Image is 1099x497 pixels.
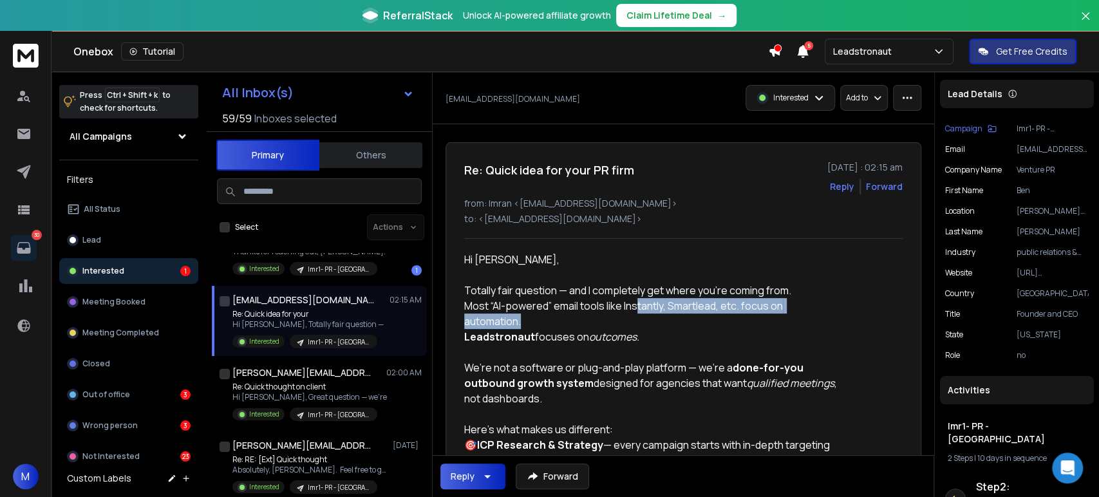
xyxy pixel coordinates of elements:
em: qualified meetings [747,376,834,390]
h1: [PERSON_NAME][EMAIL_ADDRESS][DOMAIN_NAME] [232,366,374,379]
div: Forward [866,180,903,193]
strong: Leadstronaut [464,330,535,344]
p: Imr1- PR - [GEOGRAPHIC_DATA] [308,483,370,492]
button: Meeting Completed [59,320,198,346]
div: We’re not a software or plug-and-play platform — we’re a designed for agencies that want , not da... [464,360,840,406]
p: Imr1- PR - [GEOGRAPHIC_DATA] [1017,124,1089,134]
p: Lead [82,235,101,245]
h1: [PERSON_NAME][EMAIL_ADDRESS][DOMAIN_NAME] [232,439,374,452]
p: [GEOGRAPHIC_DATA] [1017,288,1089,299]
h6: Step 2 : [976,479,1089,494]
div: 1 [180,266,191,276]
button: All Status [59,196,198,222]
button: Campaign [945,124,997,134]
p: Hi [PERSON_NAME], Great question — we’re [232,392,387,402]
div: Totally fair question — and I completely get where you’re coming from. [464,283,840,298]
p: Hi [PERSON_NAME], Totally fair question — [232,319,384,330]
button: Close banner [1077,8,1094,39]
a: 30 [11,235,37,261]
h1: Imr1- PR - [GEOGRAPHIC_DATA] [948,420,1086,445]
p: public relations & communications [1017,247,1089,258]
p: Meeting Booked [82,297,146,307]
p: industry [945,247,975,258]
h3: Filters [59,171,198,189]
button: Out of office3 [59,382,198,408]
div: Open Intercom Messenger [1052,453,1083,483]
label: Select [235,222,258,232]
div: 1 [411,265,422,276]
p: 02:00 AM [386,368,422,378]
div: Hi [PERSON_NAME], [464,252,840,267]
div: | [948,453,1086,464]
em: outcomes. [589,330,639,344]
button: All Inbox(s) [212,80,424,106]
span: ReferralStack [383,8,453,23]
p: [URL][DOMAIN_NAME] [1017,268,1089,278]
div: Most “AI-powered” email tools like Instantly, Smartlead, etc. focus on automation. focuses on [464,298,840,344]
button: Others [319,141,422,169]
p: from: Imran <[EMAIL_ADDRESS][DOMAIN_NAME]> [464,197,903,210]
button: Wrong person3 [59,413,198,438]
p: 30 [32,230,42,240]
p: [PERSON_NAME][GEOGRAPHIC_DATA] [1017,206,1089,216]
p: role [945,350,960,361]
div: 3 [180,389,191,400]
button: M [13,464,39,489]
p: Country [945,288,974,299]
span: 59 / 59 [222,111,252,126]
button: Reply [440,464,505,489]
p: [PERSON_NAME] [1017,227,1089,237]
div: 3 [180,420,191,431]
p: Wrong person [82,420,138,431]
p: Campaign [945,124,982,134]
button: Forward [516,464,589,489]
p: All Status [84,204,120,214]
span: 10 days in sequence [977,453,1047,464]
p: location [945,206,975,216]
p: [DATE] : 02:15 am [827,161,903,174]
p: Re: Quick thought on client [232,382,387,392]
button: Meeting Booked [59,289,198,315]
div: 🎯 — every campaign starts with in-depth targeting for your niche (we find the exact brands and fo... [464,437,840,468]
div: 23 [180,451,191,462]
p: Re: Quick idea for your [232,309,384,319]
button: Get Free Credits [969,39,1076,64]
p: Imr1- PR - [GEOGRAPHIC_DATA] [308,265,370,274]
p: Closed [82,359,110,369]
button: Interested1 [59,258,198,284]
p: [EMAIL_ADDRESS][DOMAIN_NAME] [446,94,580,104]
p: [DATE] [393,440,422,451]
p: Founder and CEO [1017,309,1089,319]
p: Venture PR [1017,165,1089,175]
p: Interested [249,337,279,346]
p: title [945,309,960,319]
button: Lead [59,227,198,253]
p: to: <[EMAIL_ADDRESS][DOMAIN_NAME]> [464,212,903,225]
p: Interested [82,266,124,276]
h3: Custom Labels [67,472,131,485]
h1: Re: Quick idea for your PR firm [464,161,634,179]
p: Absolutely, [PERSON_NAME]. Feel free to grab [232,465,387,475]
p: Out of office [82,389,130,400]
span: 2 Steps [948,453,973,464]
p: 02:15 AM [390,295,422,305]
p: Imr1- PR - [GEOGRAPHIC_DATA] [308,337,370,347]
p: Ben [1017,185,1089,196]
p: [EMAIL_ADDRESS][DOMAIN_NAME] [1017,144,1089,155]
p: State [945,330,963,340]
p: Get Free Credits [996,45,1067,58]
p: Last Name [945,227,982,237]
h1: All Campaigns [70,130,132,143]
p: Leadstronaut [833,45,897,58]
span: 5 [804,41,813,50]
div: Here’s what makes us different: [464,422,840,437]
p: Add to [846,93,868,103]
p: [US_STATE] [1017,330,1089,340]
span: → [717,9,726,22]
h1: All Inbox(s) [222,86,294,99]
p: Email [945,144,965,155]
p: Meeting Completed [82,328,159,338]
